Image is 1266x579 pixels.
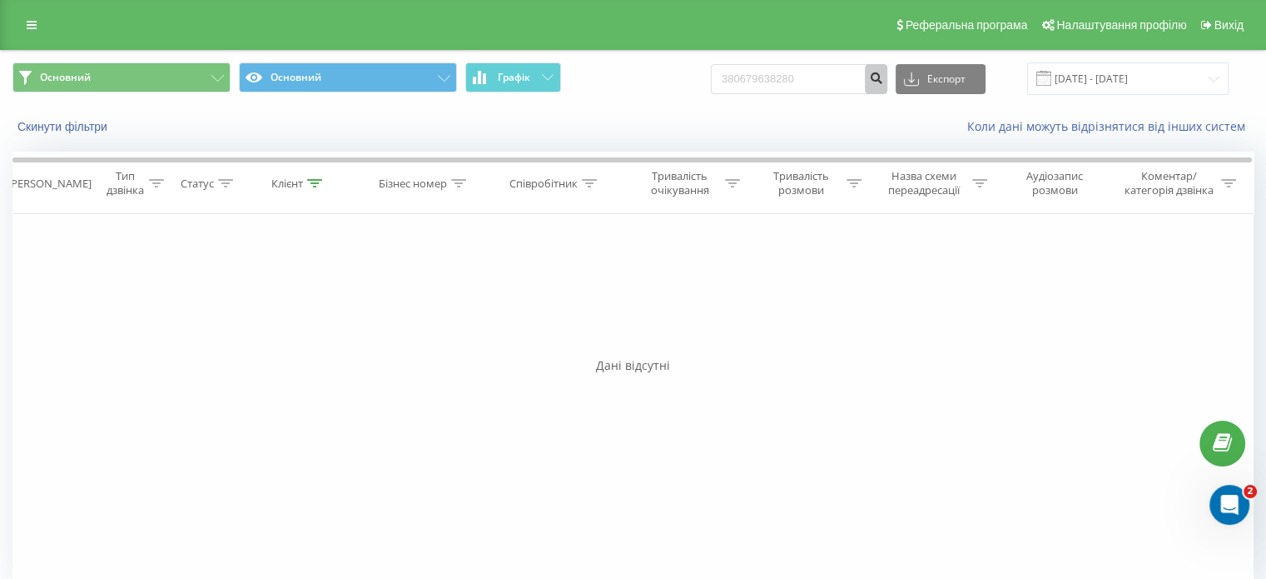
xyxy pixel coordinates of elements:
[967,118,1254,134] a: Коли дані можуть відрізнятися вiд інших систем
[906,18,1028,32] span: Реферальна програма
[1006,169,1104,197] div: Аудіозапис розмови
[12,119,116,134] button: Скинути фільтри
[1120,169,1217,197] div: Коментар/категорія дзвінка
[638,169,722,197] div: Тривалість очікування
[239,62,457,92] button: Основний
[711,64,887,94] input: Пошук за номером
[105,169,144,197] div: Тип дзвінка
[12,357,1254,374] div: Дані відсутні
[881,169,968,197] div: Назва схеми переадресації
[759,169,842,197] div: Тривалість розмови
[271,177,303,191] div: Клієнт
[1056,18,1186,32] span: Налаштування профілю
[40,71,91,84] span: Основний
[1244,485,1257,498] span: 2
[509,177,578,191] div: Співробітник
[379,177,447,191] div: Бізнес номер
[465,62,561,92] button: Графік
[7,177,92,191] div: [PERSON_NAME]
[1209,485,1249,525] iframe: Intercom live chat
[12,62,231,92] button: Основний
[181,177,214,191] div: Статус
[498,72,530,83] span: Графік
[1214,18,1244,32] span: Вихід
[896,64,985,94] button: Експорт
